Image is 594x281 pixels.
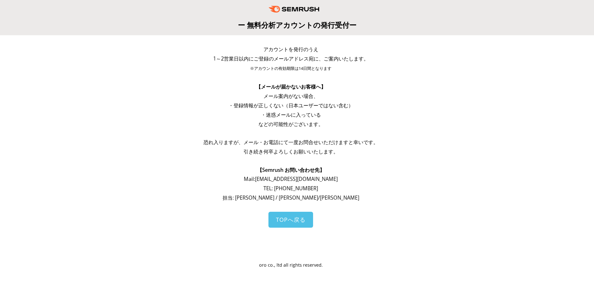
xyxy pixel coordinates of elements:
[243,148,338,155] span: 引き続き何卒よろしくお願いいたします。
[204,139,378,146] span: 恐れ入りますが、メール・お電話にて一度お問合せいただけますと幸いです。
[268,212,313,228] a: TOPへ戻る
[261,111,321,118] span: ・迷惑メールに入っている
[213,55,369,62] span: 1～2営業日以内にご登録のメールアドレス宛に、ご案内いたします。
[228,102,353,109] span: ・登録情報が正しくない（日本ユーザーではない含む）
[263,185,318,192] span: TEL: [PHONE_NUMBER]
[223,194,359,201] span: 担当: [PERSON_NAME] / [PERSON_NAME]/[PERSON_NAME]
[263,93,318,99] span: メール案内がない場合、
[258,121,323,128] span: などの可能性がございます。
[244,176,338,182] span: Mail: [EMAIL_ADDRESS][DOMAIN_NAME]
[263,46,318,53] span: アカウントを発行のうえ
[276,216,306,223] span: TOPへ戻る
[257,167,325,173] span: 【Semrush お問い合わせ先】
[259,262,323,268] span: oro co., ltd all rights reserved.
[250,66,331,71] span: ※アカウントの有効期限は14日間となります
[256,83,326,90] span: 【メールが届かないお客様へ】
[238,20,356,30] span: ー 無料分析アカウントの発行受付ー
